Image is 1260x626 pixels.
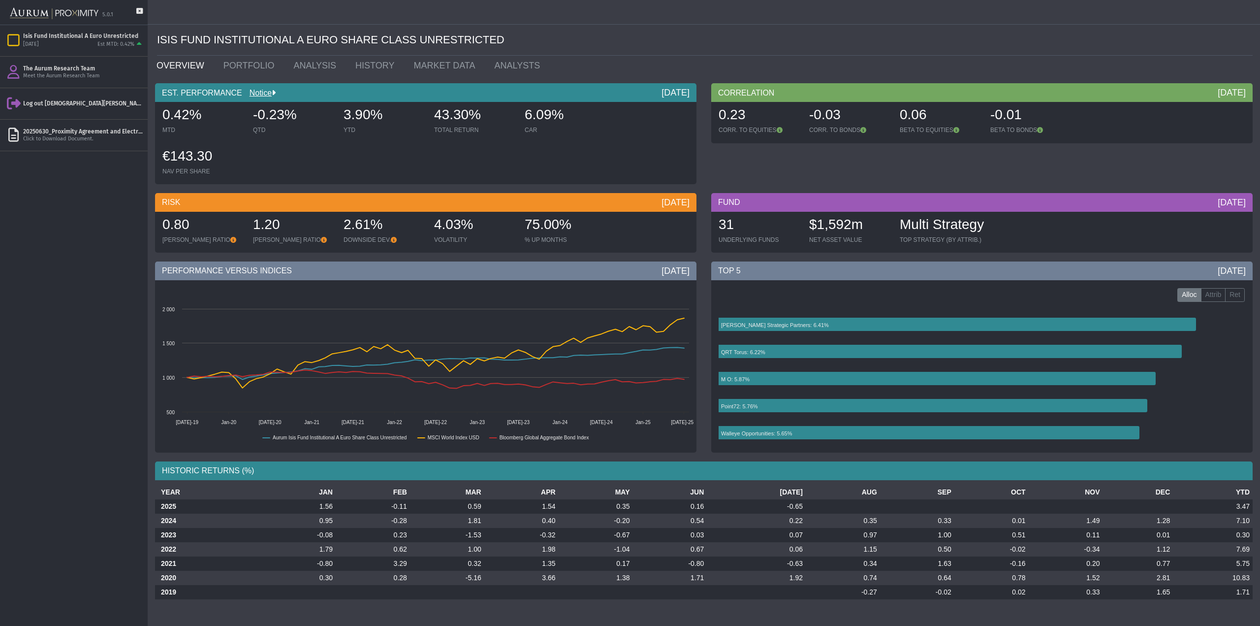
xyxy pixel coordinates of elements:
td: 5.75 [1173,557,1253,571]
label: Alloc [1177,288,1201,302]
text: 1 500 [162,341,175,346]
div: EST. PERFORMANCE [155,83,696,102]
div: [PERSON_NAME] RATIO [253,236,334,244]
td: 1.00 [410,542,484,557]
div: CORRELATION [711,83,1253,102]
td: 0.35 [806,514,880,528]
text: Bloomberg Global Aggregate Bond Index [500,435,589,440]
div: 3.90% [344,105,424,126]
text: [PERSON_NAME] Strategic Partners: 6.41% [721,322,829,328]
td: -0.11 [336,499,410,514]
th: YEAR [155,485,261,499]
th: SEP [880,485,954,499]
th: 2021 [155,557,261,571]
text: [DATE]-20 [259,420,282,425]
div: NET ASSET VALUE [809,236,890,244]
td: -0.34 [1029,542,1103,557]
div: 75.00% [525,215,605,236]
div: Notice [242,88,276,99]
div: [DATE] [1218,265,1246,277]
text: Jan-23 [470,420,485,425]
td: 0.67 [632,542,707,557]
td: -0.80 [632,557,707,571]
text: QRT Torus: 6.22% [721,349,765,355]
td: 0.59 [410,499,484,514]
label: Ret [1225,288,1245,302]
div: 0.06 [900,105,980,126]
td: 0.01 [1102,528,1173,542]
text: Walleye Opportunities: 5.65% [721,430,792,436]
td: -0.80 [261,557,336,571]
td: 3.66 [484,571,559,585]
div: DOWNSIDE DEV. [344,236,424,244]
th: 2023 [155,528,261,542]
td: 0.16 [632,499,707,514]
td: 1.52 [1029,571,1103,585]
div: 2.61% [344,215,424,236]
td: 1.71 [632,571,707,585]
text: [DATE]-23 [507,420,530,425]
td: 0.33 [1029,585,1103,599]
div: Isis Fund Institutional A Euro Unrestricted [23,32,144,40]
td: 0.32 [410,557,484,571]
td: -1.53 [410,528,484,542]
text: Jan-24 [553,420,568,425]
td: 1.12 [1102,542,1173,557]
td: 0.62 [336,542,410,557]
th: YTD [1173,485,1253,499]
th: 2024 [155,514,261,528]
td: 3.47 [1173,499,1253,514]
th: AUG [806,485,880,499]
td: 1.92 [707,571,806,585]
text: [DATE]-19 [176,420,198,425]
div: Meet the Aurum Research Team [23,72,144,80]
div: Click to Download Document. [23,135,144,143]
td: -0.20 [559,514,633,528]
td: 0.17 [559,557,633,571]
a: ANALYSTS [487,56,552,75]
span: -0.23% [253,107,297,122]
td: -0.08 [261,528,336,542]
td: 0.01 [954,514,1029,528]
td: 0.35 [559,499,633,514]
td: 0.11 [1029,528,1103,542]
text: Jan-22 [387,420,402,425]
div: HISTORIC RETURNS (%) [155,461,1253,480]
td: 1.15 [806,542,880,557]
td: 1.00 [880,528,954,542]
div: ISIS FUND INSTITUTIONAL A EURO SHARE CLASS UNRESTRICTED [157,25,1253,56]
text: [DATE]-25 [671,420,693,425]
th: JAN [261,485,336,499]
td: 0.23 [336,528,410,542]
td: 0.64 [880,571,954,585]
div: MTD [162,126,243,134]
div: $1,592m [809,215,890,236]
div: CAR [525,126,605,134]
td: 0.22 [707,514,806,528]
td: 1.38 [559,571,633,585]
td: 0.03 [632,528,707,542]
div: 6.09% [525,105,605,126]
div: Log out [DEMOGRAPHIC_DATA][PERSON_NAME] [23,99,144,107]
div: [DATE] [661,197,690,208]
div: CORR. TO EQUITIES [719,126,799,134]
th: 2022 [155,542,261,557]
td: 0.30 [1173,528,1253,542]
td: 1.63 [880,557,954,571]
td: 7.10 [1173,514,1253,528]
th: 2019 [155,585,261,599]
div: 31 [719,215,799,236]
text: M O: 5.87% [721,376,750,382]
text: 1 000 [162,375,175,381]
div: 4.03% [434,215,515,236]
text: MSCI World Index USD [428,435,479,440]
div: FUND [711,193,1253,212]
td: 0.02 [954,585,1029,599]
a: ANALYSIS [286,56,348,75]
td: -0.32 [484,528,559,542]
div: % UP MONTHS [525,236,605,244]
a: HISTORY [348,56,406,75]
text: 2 000 [162,307,175,312]
td: -0.02 [880,585,954,599]
td: 0.33 [880,514,954,528]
